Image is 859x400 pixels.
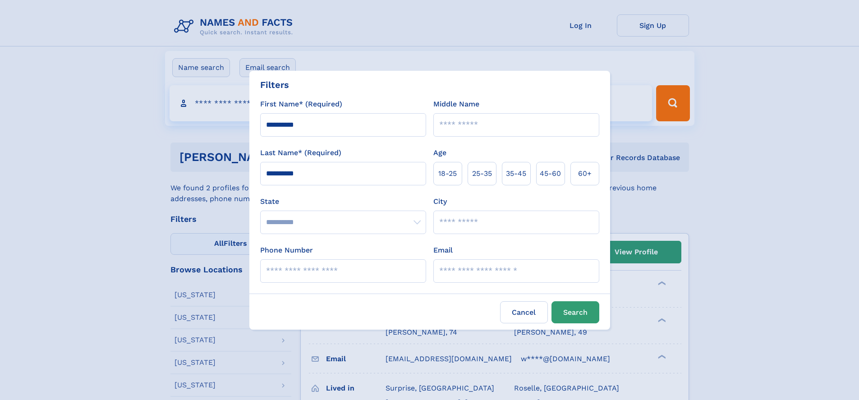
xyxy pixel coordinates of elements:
label: Last Name* (Required) [260,147,341,158]
label: State [260,196,426,207]
label: Email [433,245,453,256]
label: Age [433,147,446,158]
span: 18‑25 [438,168,457,179]
span: 60+ [578,168,592,179]
button: Search [551,301,599,323]
div: Filters [260,78,289,92]
span: 35‑45 [506,168,526,179]
label: Phone Number [260,245,313,256]
label: Middle Name [433,99,479,110]
span: 45‑60 [540,168,561,179]
span: 25‑35 [472,168,492,179]
label: Cancel [500,301,548,323]
label: City [433,196,447,207]
label: First Name* (Required) [260,99,342,110]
